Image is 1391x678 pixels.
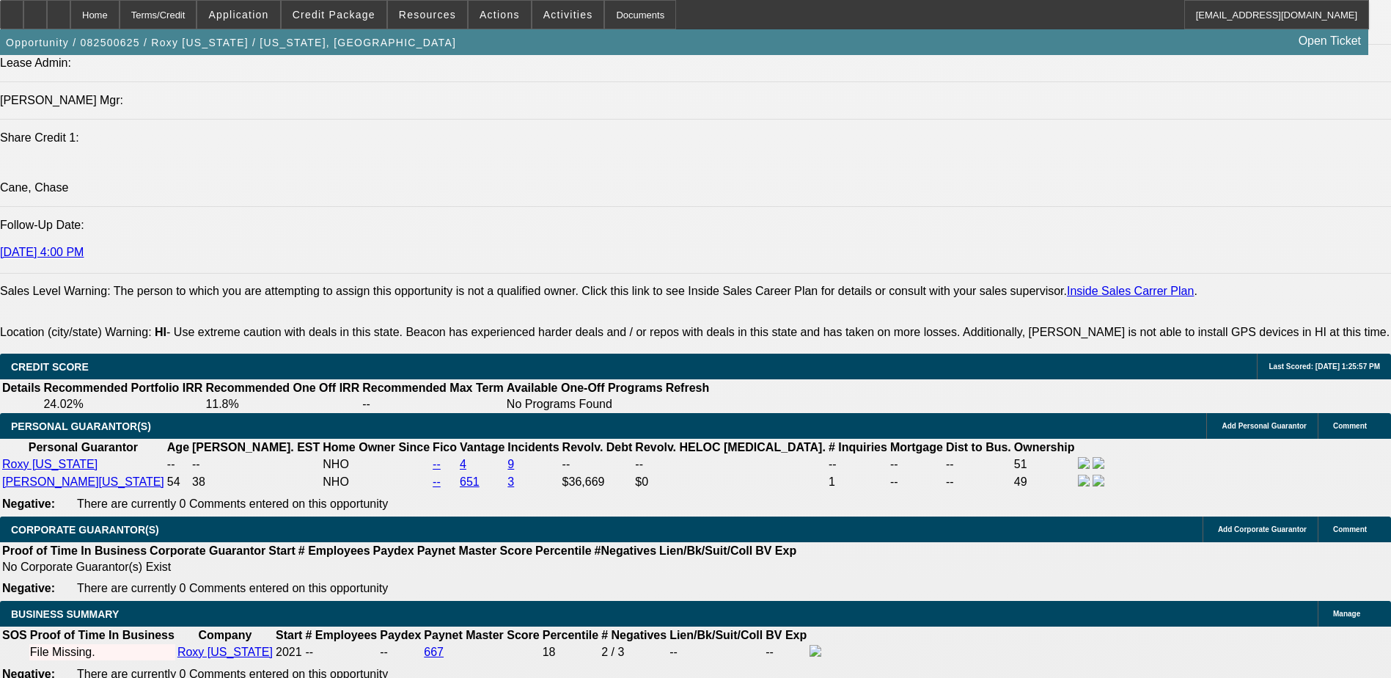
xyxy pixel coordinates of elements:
th: Recommended Max Term [361,381,504,395]
td: -- [669,644,763,660]
img: facebook-icon.png [810,645,821,657]
span: Activities [543,9,593,21]
span: Manage [1333,610,1360,618]
b: Start [268,544,295,557]
td: -- [191,456,320,473]
td: -- [889,474,944,490]
b: Lien/Bk/Suit/Coll [659,544,752,557]
span: -- [305,646,313,658]
th: Refresh [665,381,711,395]
b: [PERSON_NAME]. EST [192,441,320,453]
b: Start [276,629,302,641]
td: No Programs Found [506,397,664,412]
th: Details [1,381,41,395]
span: Last Scored: [DATE] 1:25:57 PM [1269,362,1380,371]
td: 24.02% [43,397,203,412]
img: linkedin-icon.png [1093,475,1104,486]
b: Revolv. HELOC [MEDICAL_DATA]. [635,441,826,453]
b: Paydex [373,544,414,557]
b: Mortgage [890,441,943,453]
b: Lien/Bk/Suit/Coll [669,629,763,641]
button: Activities [532,1,604,29]
a: Roxy [US_STATE] [177,646,273,658]
td: -- [765,644,807,660]
td: 11.8% [205,397,360,412]
a: Roxy [US_STATE] [2,458,98,470]
b: Home Owner Since [323,441,430,453]
th: Recommended Portfolio IRR [43,381,203,395]
td: No Corporate Guarantor(s) Exist [1,560,803,575]
b: # Inquiries [829,441,887,453]
b: HI [155,326,166,338]
button: Actions [469,1,531,29]
span: There are currently 0 Comments entered on this opportunity [77,497,388,510]
td: 54 [166,474,190,490]
td: -- [828,456,888,473]
div: 18 [543,646,598,659]
b: Paynet Master Score [417,544,532,557]
span: BUSINESS SUMMARY [11,608,119,620]
b: Corporate Guarantor [150,544,265,557]
b: BV Exp [755,544,796,557]
a: 3 [507,475,514,488]
th: Proof of Time In Business [1,544,147,558]
a: 667 [424,646,444,658]
a: -- [433,458,441,470]
b: Vantage [460,441,504,453]
button: Credit Package [282,1,386,29]
img: facebook-icon.png [1078,475,1090,486]
b: Paydex [380,629,421,641]
td: -- [562,456,634,473]
td: 38 [191,474,320,490]
th: Proof of Time In Business [29,628,175,643]
td: $0 [634,474,826,490]
img: linkedin-icon.png [1093,457,1104,469]
td: -- [361,397,504,412]
b: Paynet Master Score [424,629,539,641]
span: Actions [480,9,520,21]
td: NHO [322,456,430,473]
span: Credit Package [293,9,375,21]
b: # Employees [298,544,370,557]
span: Add Corporate Guarantor [1218,525,1307,533]
div: File Missing. [30,646,175,659]
span: Comment [1333,422,1367,430]
td: 2021 [275,644,303,660]
th: SOS [1,628,28,643]
button: Application [197,1,279,29]
b: Fico [433,441,457,453]
div: 2 / 3 [601,646,667,659]
a: 9 [507,458,514,470]
td: 49 [1013,474,1076,490]
b: #Negatives [595,544,657,557]
img: facebook-icon.png [1078,457,1090,469]
a: 651 [460,475,480,488]
label: - Use extreme caution with deals in this state. Beacon has experienced harder deals and / or repo... [155,326,1390,338]
span: Add Personal Guarantor [1222,422,1307,430]
b: Dist to Bus. [946,441,1011,453]
a: -- [433,475,441,488]
a: 4 [460,458,466,470]
a: Open Ticket [1293,29,1367,54]
td: -- [379,644,422,660]
button: Resources [388,1,467,29]
b: Percentile [535,544,591,557]
b: # Negatives [601,629,667,641]
b: BV Exp [766,629,807,641]
b: Incidents [507,441,559,453]
td: -- [945,456,1012,473]
td: -- [166,456,190,473]
span: CREDIT SCORE [11,361,89,373]
span: Comment [1333,525,1367,533]
td: -- [889,456,944,473]
b: Negative: [2,497,55,510]
b: Revolv. Debt [562,441,633,453]
th: Recommended One Off IRR [205,381,360,395]
b: Percentile [543,629,598,641]
span: Opportunity / 082500625 / Roxy [US_STATE] / [US_STATE], [GEOGRAPHIC_DATA] [6,37,456,48]
td: 51 [1013,456,1076,473]
span: Application [208,9,268,21]
span: PERSONAL GUARANTOR(S) [11,420,151,432]
td: $36,669 [562,474,634,490]
span: There are currently 0 Comments entered on this opportunity [77,582,388,594]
